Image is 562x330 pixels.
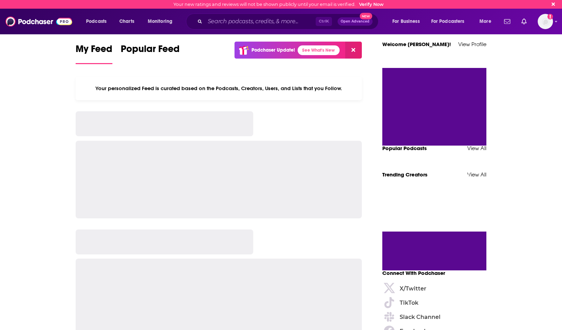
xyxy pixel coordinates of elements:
[382,311,486,323] a: Slack Channel
[86,17,107,26] span: Podcasts
[121,43,180,64] a: Popular Feed
[479,17,491,26] span: More
[475,16,500,27] button: open menu
[359,2,384,7] a: Verify Now
[121,43,180,59] span: Popular Feed
[382,297,486,309] a: TikTok
[6,15,72,28] img: Podchaser - Follow, Share and Rate Podcasts
[193,14,385,29] div: Search podcasts, credits, & more...
[76,43,112,59] span: My Feed
[538,14,553,29] span: Logged in as AnnPryor
[538,14,553,29] img: User Profile
[143,16,181,27] button: open menu
[382,171,427,178] a: Trending Creators
[76,43,112,64] a: My Feed
[400,286,426,292] span: X/Twitter
[173,2,384,7] div: Your new ratings and reviews will not be shown publicly until your email is verified.
[148,17,172,26] span: Monitoring
[467,145,486,151] a: View All
[547,14,553,19] svg: Email not verified
[119,17,134,26] span: Charts
[501,16,513,27] a: Show notifications dropdown
[431,17,465,26] span: For Podcasters
[252,47,295,53] p: Podchaser Update!
[458,41,486,47] a: View Profile
[382,270,445,276] span: Connect With Podchaser
[388,16,428,27] button: open menu
[382,145,427,151] a: Popular Podcasts
[115,16,138,27] a: Charts
[298,45,340,55] a: See What's New
[392,17,420,26] span: For Business
[316,17,332,26] span: Ctrl K
[81,16,116,27] button: open menu
[360,13,372,19] span: New
[427,16,475,27] button: open menu
[338,17,373,26] button: Open AdvancedNew
[76,77,362,100] div: Your personalized Feed is curated based on the Podcasts, Creators, Users, and Lists that you Follow.
[400,314,441,320] span: Slack Channel
[382,41,451,47] a: Welcome [PERSON_NAME]!
[382,283,486,294] a: X/Twitter
[205,16,316,27] input: Search podcasts, credits, & more...
[467,171,486,178] a: View All
[538,14,553,29] button: Show profile menu
[519,16,529,27] a: Show notifications dropdown
[341,20,369,23] span: Open Advanced
[400,300,418,306] span: TikTok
